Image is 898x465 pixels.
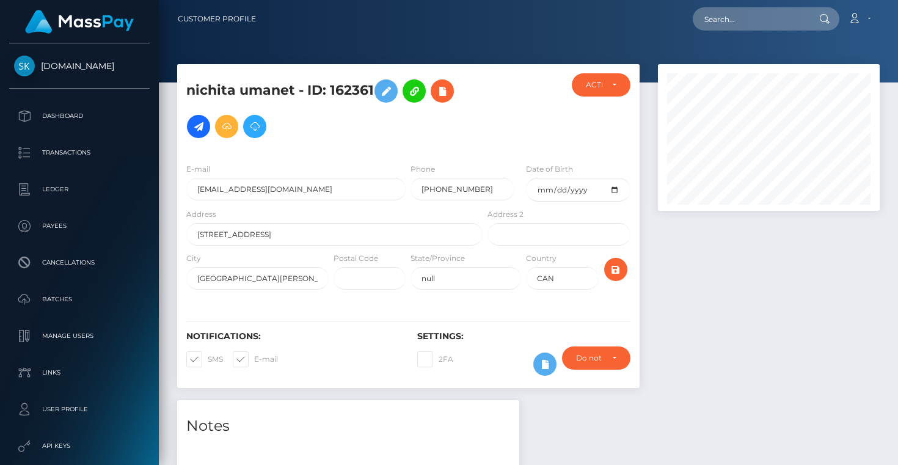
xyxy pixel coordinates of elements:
[9,60,150,71] span: [DOMAIN_NAME]
[14,400,145,419] p: User Profile
[487,209,524,220] label: Address 2
[186,351,223,367] label: SMS
[14,144,145,162] p: Transactions
[9,101,150,131] a: Dashboard
[14,364,145,382] p: Links
[576,353,602,363] div: Do not require
[9,394,150,425] a: User Profile
[25,10,134,34] img: MassPay Logo
[9,284,150,315] a: Batches
[9,431,150,461] a: API Keys
[186,416,510,437] h4: Notes
[178,6,256,32] a: Customer Profile
[417,331,630,342] h6: Settings:
[9,321,150,351] a: Manage Users
[186,331,399,342] h6: Notifications:
[14,180,145,199] p: Ledger
[417,351,453,367] label: 2FA
[9,211,150,241] a: Payees
[9,247,150,278] a: Cancellations
[187,115,210,138] a: Initiate Payout
[9,357,150,388] a: Links
[186,164,210,175] label: E-mail
[14,56,35,76] img: Skin.Land
[562,346,630,370] button: Do not require
[9,137,150,168] a: Transactions
[233,351,278,367] label: E-mail
[14,437,145,455] p: API Keys
[586,80,602,90] div: ACTIVE
[526,253,557,264] label: Country
[14,327,145,345] p: Manage Users
[14,290,145,309] p: Batches
[14,107,145,125] p: Dashboard
[334,253,378,264] label: Postal Code
[572,73,630,97] button: ACTIVE
[411,164,435,175] label: Phone
[186,253,201,264] label: City
[186,209,216,220] label: Address
[411,253,465,264] label: State/Province
[14,217,145,235] p: Payees
[526,164,573,175] label: Date of Birth
[186,73,476,144] h5: nichita umanet - ID: 162361
[14,254,145,272] p: Cancellations
[693,7,808,31] input: Search...
[9,174,150,205] a: Ledger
